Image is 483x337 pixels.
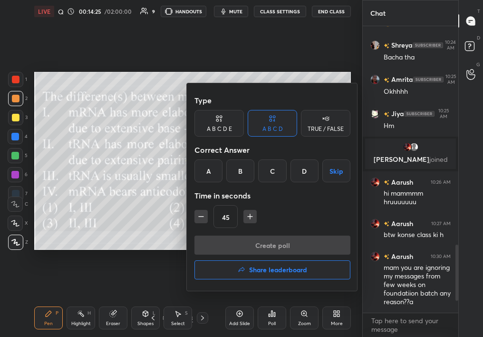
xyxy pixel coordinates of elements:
div: A B C D [262,126,283,132]
div: Time in seconds [194,186,350,205]
div: B [226,159,254,182]
h4: Share leaderboard [249,267,307,273]
div: Type [194,91,350,110]
button: Share leaderboard [194,260,350,279]
div: A [194,159,222,182]
button: Skip [322,159,350,182]
div: D [290,159,319,182]
div: Correct Answer [194,140,350,159]
div: A B C D E [207,126,232,132]
div: TRUE / FALSE [308,126,344,132]
div: C [258,159,286,182]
